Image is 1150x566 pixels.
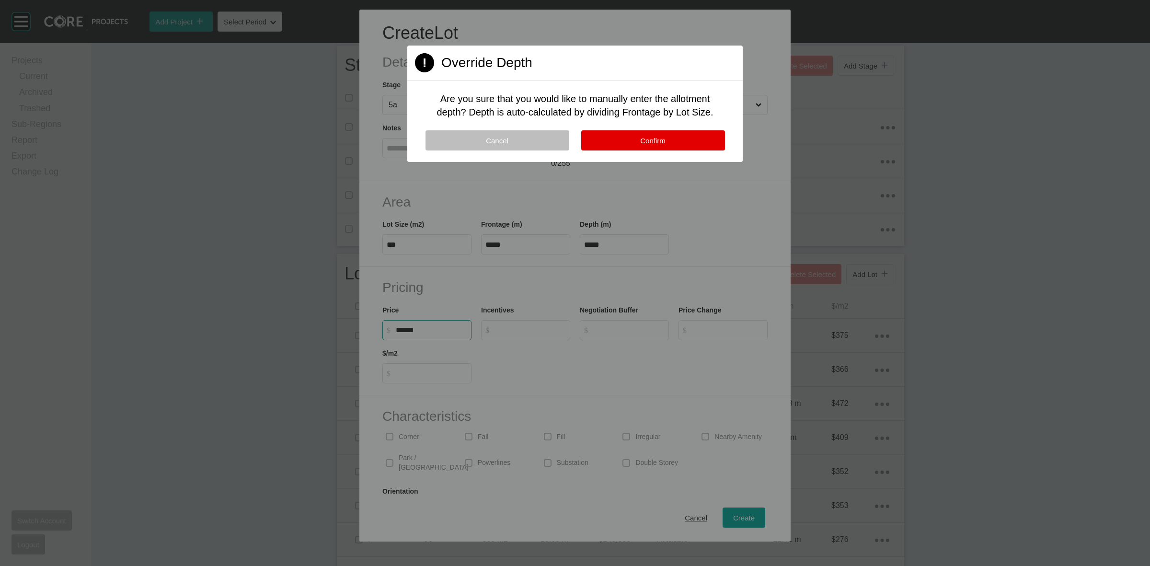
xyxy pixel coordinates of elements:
[486,137,508,145] span: Cancel
[581,130,725,150] button: Confirm
[425,130,569,150] button: Cancel
[640,137,666,145] span: Confirm
[441,53,532,72] h2: Override Depth
[430,92,720,119] p: Are you sure that you would like to manually enter the allotment depth? Depth is auto-calculated ...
